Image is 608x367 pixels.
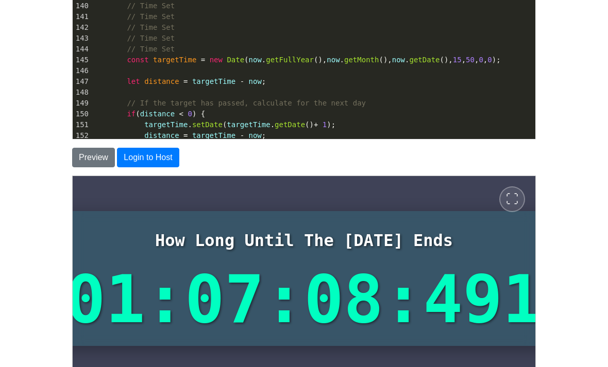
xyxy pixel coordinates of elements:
[344,56,379,64] span: getMonth
[227,56,244,64] span: Date
[433,17,446,29] span: ⛶
[144,77,179,85] span: distance
[73,55,90,65] div: 145
[314,120,318,129] span: +
[73,22,90,33] div: 142
[127,56,148,64] span: const
[92,56,501,64] span: ( . (), . (), . (), , , , );
[92,110,205,118] span: ( ) {
[140,110,175,118] span: distance
[73,11,90,22] div: 141
[192,131,235,139] span: targetTime
[144,120,188,129] span: targetTime
[323,120,327,129] span: 1
[73,76,90,87] div: 147
[266,56,314,64] span: getFullYear
[183,77,188,85] span: =
[487,56,492,64] span: 0
[479,56,483,64] span: 0
[73,65,90,76] div: 146
[73,98,90,109] div: 149
[188,110,192,118] span: 0
[392,56,405,64] span: now
[127,45,175,53] span: // Time Set
[275,120,305,129] span: getDate
[249,56,262,64] span: now
[73,44,90,55] div: 144
[127,77,140,85] span: let
[240,131,244,139] span: -
[73,33,90,44] div: 143
[227,120,270,129] span: targetTime
[453,56,462,64] span: 15
[249,131,262,139] span: now
[183,131,188,139] span: =
[201,56,205,64] span: =
[127,99,366,107] span: // If the target has passed, calculate for the next day
[127,23,175,31] span: // Time Set
[153,56,196,64] span: targetTime
[409,56,440,64] span: getDate
[127,12,175,21] span: // Time Set
[192,77,235,85] span: targetTime
[73,1,90,11] div: 140
[117,148,179,167] button: Login to Host
[92,120,335,129] span: . ( . () );
[127,110,136,118] span: if
[466,56,475,64] span: 50
[73,130,90,141] div: 152
[127,2,175,10] span: // Time Set
[92,131,266,139] span: ;
[73,87,90,98] div: 148
[249,77,262,85] span: now
[73,119,90,130] div: 151
[127,34,175,42] span: // Time Set
[427,10,452,36] button: ⛶
[327,56,340,64] span: now
[73,109,90,119] div: 150
[72,148,115,167] button: Preview
[144,131,179,139] span: distance
[240,77,244,85] span: -
[210,56,223,64] span: new
[92,77,266,85] span: ;
[192,120,223,129] span: setDate
[179,110,183,118] span: <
